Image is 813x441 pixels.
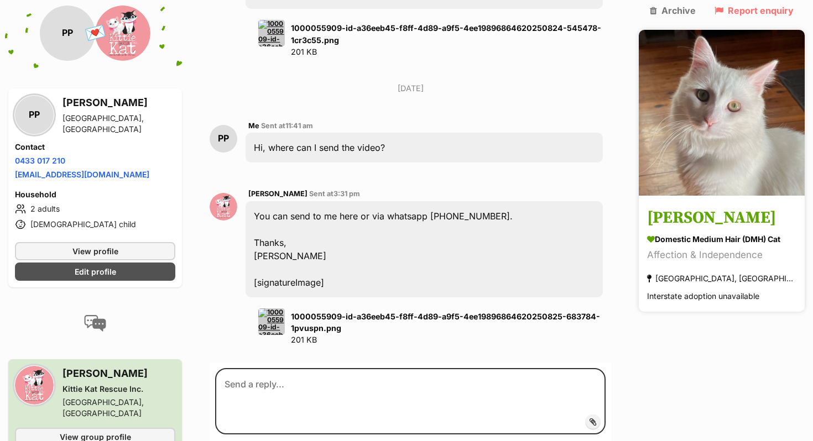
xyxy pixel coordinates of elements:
[285,122,313,130] span: 11:41 am
[62,384,175,395] div: Kittie Kat Rescue Inc.
[15,218,175,231] li: [DEMOGRAPHIC_DATA] child
[248,190,308,198] span: [PERSON_NAME]
[210,193,237,221] img: Kate Craney profile pic
[291,312,600,333] strong: 1000055909-id-a36eeb45-f8ff-4d89-a9f5-4ee19896864620250825-683784-1pvuspn.png
[40,6,95,61] div: PP
[62,113,175,135] div: [GEOGRAPHIC_DATA], [GEOGRAPHIC_DATA]
[258,20,285,46] img: 1000055909-id-a36eeb45-f8ff-4d89-a9f5-4ee19896864620250824-545478-1cr3c55.png
[210,82,611,94] p: [DATE]
[246,201,603,297] div: You can send to me here or via whatsapp [PHONE_NUMBER]. Thanks, [PERSON_NAME] [signatureImage]
[647,292,759,301] span: Interstate adoption unavailable
[647,248,796,263] div: Affection & Independence
[647,234,796,245] div: Domestic Medium Hair (DMH) Cat
[248,122,259,130] span: Me
[15,262,175,281] a: Edit profile
[15,141,175,153] h4: Contact
[246,133,603,162] div: Hi, where can I send the video?
[650,6,696,15] a: Archive
[291,335,317,344] span: 201 KB
[84,315,106,332] img: conversation-icon-4a6f8262b818ee0b60e3300018af0b2d0b884aa5de6e9bcb8d3d4eeb1a70a7c4.svg
[83,22,108,45] span: 💌
[15,96,54,134] div: PP
[715,6,794,15] a: Report enquiry
[95,6,150,61] img: Kittie Kat Rescue Inc. profile pic
[210,125,237,153] div: PP
[309,190,360,198] span: Sent at
[75,266,116,277] span: Edit profile
[647,271,796,286] div: [GEOGRAPHIC_DATA], [GEOGRAPHIC_DATA]
[333,190,360,198] span: 3:31 pm
[15,242,175,260] a: View profile
[15,366,54,405] img: Kittie Kat Rescue Inc. profile pic
[291,23,601,44] strong: 1000055909-id-a36eeb45-f8ff-4d89-a9f5-4ee19896864620250824-545478-1cr3c55.png
[261,122,313,130] span: Sent at
[15,202,175,216] li: 2 adults
[62,95,175,111] h3: [PERSON_NAME]
[639,30,805,196] img: Mr Pickles
[62,397,175,419] div: [GEOGRAPHIC_DATA], [GEOGRAPHIC_DATA]
[639,198,805,312] a: [PERSON_NAME] Domestic Medium Hair (DMH) Cat Affection & Independence [GEOGRAPHIC_DATA], [GEOGRAP...
[647,206,796,231] h3: [PERSON_NAME]
[258,308,285,335] img: 1000055909-id-a36eeb45-f8ff-4d89-a9f5-4ee19896864620250825-683784-1pvuspn.png
[15,170,149,179] a: [EMAIL_ADDRESS][DOMAIN_NAME]
[15,189,175,200] h4: Household
[62,366,175,381] h3: [PERSON_NAME]
[72,245,118,257] span: View profile
[291,47,317,56] span: 201 KB
[15,156,65,165] a: 0433 017 210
